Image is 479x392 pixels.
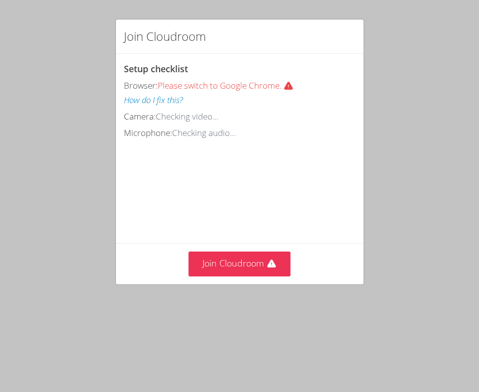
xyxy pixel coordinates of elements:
span: Checking audio... [172,127,236,138]
h2: Join Cloudroom [124,27,206,45]
span: Camera: [124,111,156,122]
button: How do I fix this? [124,93,183,108]
span: Checking video... [156,111,218,122]
span: Browser: [124,80,158,91]
button: Join Cloudroom [189,252,290,276]
span: Microphone: [124,127,172,138]
span: Please switch to Google Chrome. [158,80,297,91]
span: Setup checklist [124,63,188,75]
